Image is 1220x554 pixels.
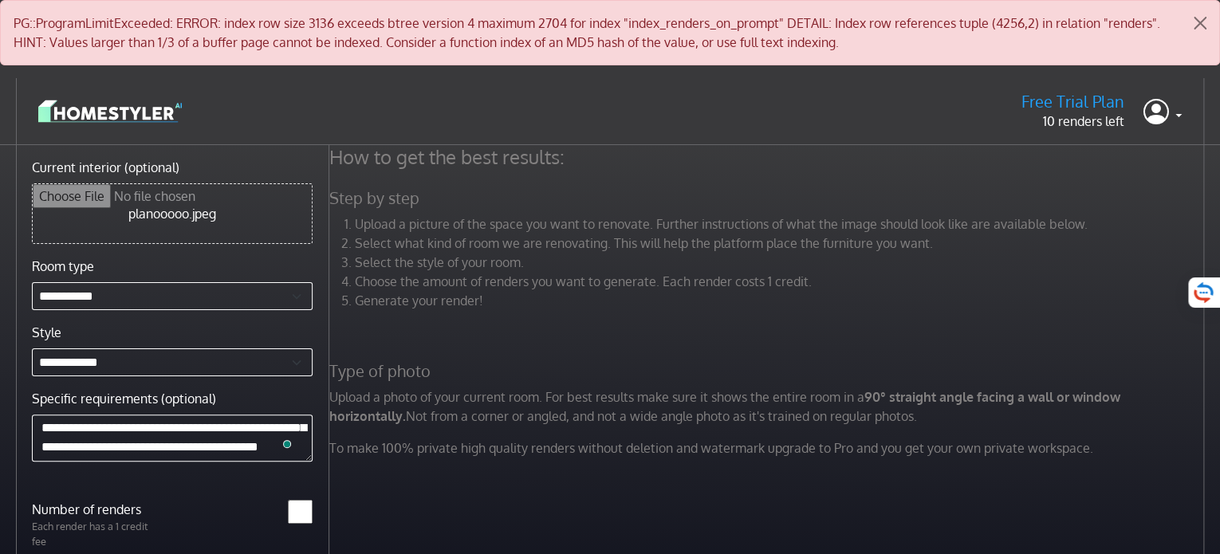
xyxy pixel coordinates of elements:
li: Upload a picture of the space you want to renovate. Further instructions of what the image should... [355,214,1208,234]
p: 10 renders left [1021,112,1124,131]
p: Each render has a 1 credit fee [22,519,172,549]
li: Choose the amount of renders you want to generate. Each render costs 1 credit. [355,272,1208,291]
label: Specific requirements (optional) [32,389,216,408]
label: Style [32,323,61,342]
h5: Type of photo [320,361,1218,381]
h4: How to get the best results: [320,145,1218,169]
h5: Step by step [320,188,1218,208]
label: Number of renders [22,500,172,519]
img: logo-3de290ba35641baa71223ecac5eacb59cb85b4c7fdf211dc9aaecaaee71ea2f8.svg [38,97,182,125]
li: Select what kind of room we are renovating. This will help the platform place the furniture you w... [355,234,1208,253]
h5: Free Trial Plan [1021,92,1124,112]
p: Upload a photo of your current room. For best results make sure it shows the entire room in a Not... [320,387,1218,426]
button: Close [1181,1,1219,45]
li: Select the style of your room. [355,253,1208,272]
textarea: To enrich screen reader interactions, please activate Accessibility in Grammarly extension settings [32,415,313,462]
p: To make 100% private high quality renders without deletion and watermark upgrade to Pro and you g... [320,438,1218,458]
li: Generate your render! [355,291,1208,310]
label: Current interior (optional) [32,158,179,177]
label: Room type [32,257,94,276]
